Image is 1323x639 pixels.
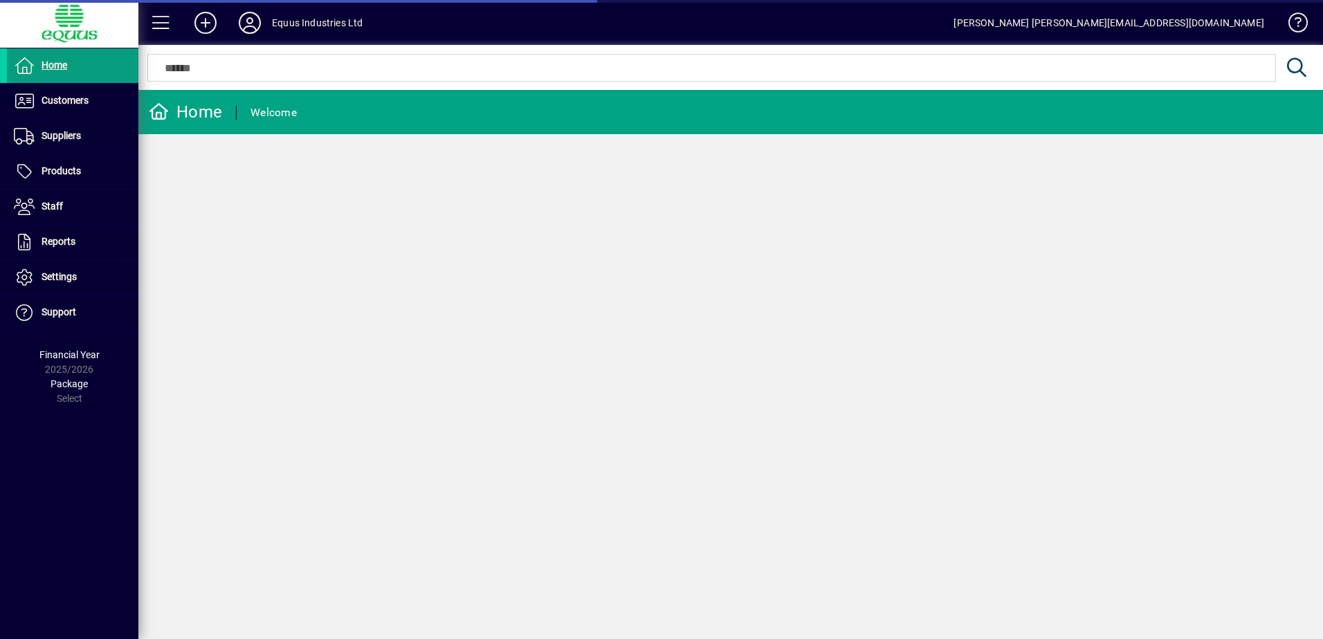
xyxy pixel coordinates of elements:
a: Customers [7,84,138,118]
div: Welcome [250,102,297,124]
a: Knowledge Base [1278,3,1306,48]
span: Support [42,306,76,317]
a: Products [7,154,138,189]
span: Home [42,59,67,71]
div: [PERSON_NAME] [PERSON_NAME][EMAIL_ADDRESS][DOMAIN_NAME] [954,12,1264,34]
div: Equus Industries Ltd [272,12,363,34]
button: Profile [228,10,272,35]
a: Suppliers [7,119,138,154]
span: Reports [42,236,75,247]
a: Reports [7,225,138,259]
a: Support [7,295,138,330]
span: Customers [42,95,89,106]
span: Settings [42,271,77,282]
button: Add [183,10,228,35]
span: Financial Year [39,349,100,360]
span: Suppliers [42,130,81,141]
span: Staff [42,201,63,212]
a: Staff [7,189,138,224]
span: Products [42,165,81,176]
a: Settings [7,260,138,295]
div: Home [149,101,222,123]
span: Package [51,378,88,389]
